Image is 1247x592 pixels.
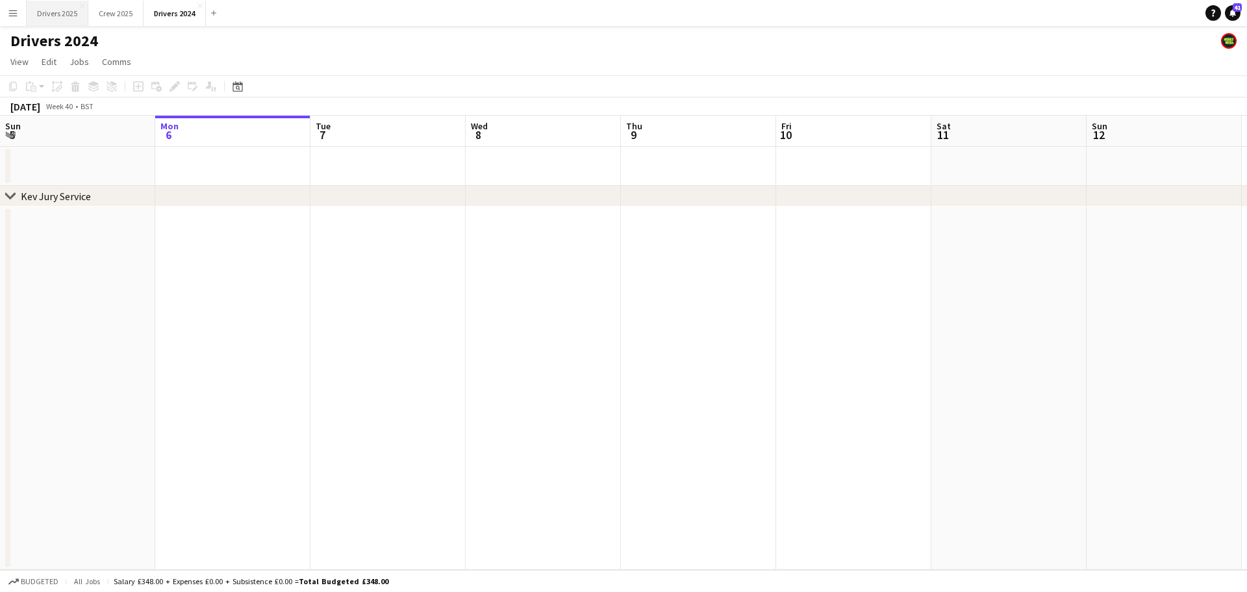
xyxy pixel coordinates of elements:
[3,127,21,142] span: 5
[1221,33,1237,49] app-user-avatar: Nicola Price
[10,31,98,51] h1: Drivers 2024
[471,120,488,132] span: Wed
[114,576,388,586] div: Salary £348.00 + Expenses £0.00 + Subsistence £0.00 =
[299,576,388,586] span: Total Budgeted £348.00
[937,120,951,132] span: Sat
[1233,3,1242,12] span: 41
[6,574,60,589] button: Budgeted
[1090,127,1107,142] span: 12
[1225,5,1241,21] a: 41
[36,53,62,70] a: Edit
[27,1,88,26] button: Drivers 2025
[21,577,58,586] span: Budgeted
[97,53,136,70] a: Comms
[71,576,103,586] span: All jobs
[10,56,29,68] span: View
[43,101,75,111] span: Week 40
[102,56,131,68] span: Comms
[624,127,642,142] span: 9
[21,190,91,203] div: Kev Jury Service
[779,127,792,142] span: 10
[64,53,94,70] a: Jobs
[314,127,331,142] span: 7
[5,120,21,132] span: Sun
[160,120,179,132] span: Mon
[69,56,89,68] span: Jobs
[81,101,94,111] div: BST
[316,120,331,132] span: Tue
[144,1,206,26] button: Drivers 2024
[935,127,951,142] span: 11
[1092,120,1107,132] span: Sun
[626,120,642,132] span: Thu
[10,100,40,113] div: [DATE]
[5,53,34,70] a: View
[42,56,57,68] span: Edit
[88,1,144,26] button: Crew 2025
[158,127,179,142] span: 6
[469,127,488,142] span: 8
[781,120,792,132] span: Fri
